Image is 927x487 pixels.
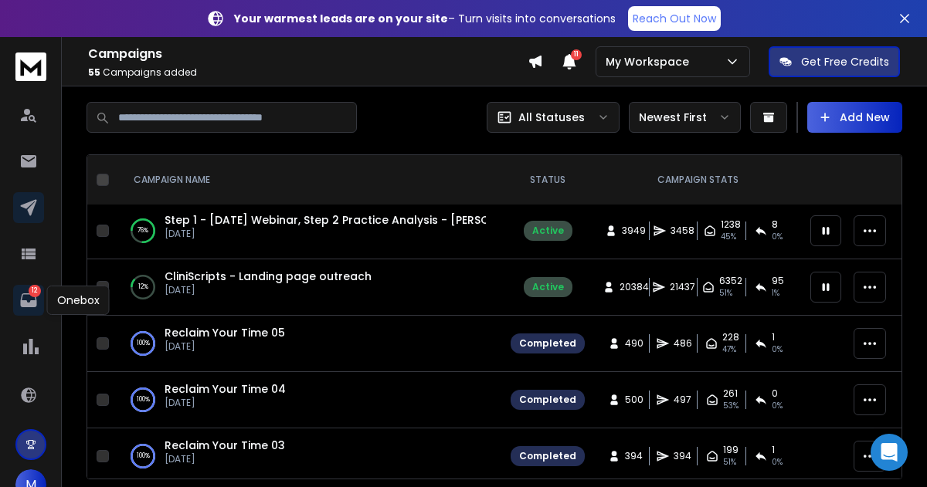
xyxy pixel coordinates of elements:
span: 228 [722,331,739,343]
th: CAMPAIGN STATS [594,155,801,205]
p: My Workspace [606,54,695,69]
span: 394 [674,450,691,462]
button: Newest First [629,102,741,133]
strong: Your warmest leads are on your site [234,11,448,26]
div: Active [532,281,564,293]
img: logo [15,52,46,81]
span: 1238 [721,218,741,231]
a: Reclaim Your Time 04 [165,381,286,397]
span: 6352 [719,275,742,287]
span: 490 [625,337,643,350]
th: CAMPAIGN NAME [115,155,501,205]
span: 1 [772,331,775,343]
span: 497 [674,394,691,406]
span: 1 % [772,287,779,299]
a: CliniScripts - Landing page outreach [165,269,372,284]
p: 76 % [138,223,148,238]
p: Campaigns added [88,66,528,79]
div: Onebox [47,286,110,315]
a: Reclaim Your Time 05 [165,325,285,340]
span: 55 [88,66,100,79]
span: 0 [772,387,778,400]
span: 45 % [721,231,736,243]
span: 486 [674,337,692,350]
span: 51 % [719,287,732,299]
span: 21437 [670,281,695,293]
th: STATUS [501,155,594,205]
span: 95 [772,275,784,287]
div: Completed [519,450,576,462]
p: 100 % [137,336,150,351]
p: 100 % [137,392,150,408]
span: 53 % [723,400,739,412]
h1: Campaigns [88,45,528,63]
button: Get Free Credits [769,46,900,77]
a: Step 1 - [DATE] Webinar, Step 2 Practice Analysis - [PERSON_NAME] & [PERSON_NAME] 10 Domains [165,212,715,228]
span: 3949 [622,225,646,237]
span: 199 [723,444,739,456]
span: 20384 [620,281,649,293]
p: – Turn visits into conversations [234,11,616,26]
span: 0 % [772,400,783,412]
span: 394 [625,450,643,462]
div: Completed [519,337,576,350]
div: Open Intercom Messenger [871,434,908,471]
p: Reach Out Now [633,11,716,26]
td: 100%Reclaim Your Time 04[DATE] [115,372,501,428]
span: 51 % [723,456,736,468]
span: 11 [571,49,582,60]
div: Completed [519,394,576,406]
div: Active [532,225,564,237]
p: 100 % [137,448,150,464]
p: [DATE] [165,228,486,240]
p: [DATE] [165,340,285,353]
span: 47 % [722,343,736,356]
button: Add New [807,102,902,133]
td: 100%Reclaim Your Time 05[DATE] [115,316,501,372]
td: 100%Reclaim Your Time 03[DATE] [115,428,501,485]
span: 8 [772,218,778,231]
p: 12 % [138,279,148,295]
p: [DATE] [165,397,286,409]
a: Reclaim Your Time 03 [165,438,285,453]
td: 12%CliniScripts - Landing page outreach[DATE] [115,259,501,316]
span: 3458 [671,225,694,237]
span: 261 [723,387,738,400]
a: Reach Out Now [628,6,721,31]
p: 12 [29,285,41,297]
span: 500 [625,394,643,406]
p: [DATE] [165,284,372,296]
a: 12 [13,285,44,316]
span: 1 [772,444,775,456]
span: 0 % [772,231,783,243]
span: 0 % [772,456,783,468]
td: 76%Step 1 - [DATE] Webinar, Step 2 Practice Analysis - [PERSON_NAME] & [PERSON_NAME] 10 Domains[D... [115,203,501,259]
p: All Statuses [518,110,585,125]
p: [DATE] [165,453,285,465]
span: 0 % [772,343,783,356]
p: Get Free Credits [801,54,889,69]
